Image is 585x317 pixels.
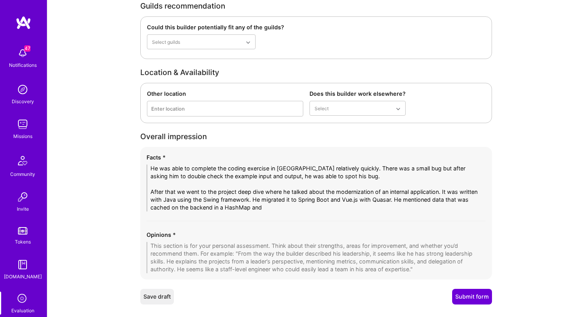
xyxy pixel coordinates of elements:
button: Save draft [140,289,174,304]
i: icon Chevron [246,41,250,45]
img: tokens [18,227,27,235]
div: Missions [13,132,32,140]
div: Discovery [12,97,34,106]
img: Invite [15,189,30,205]
div: Community [10,170,35,178]
div: Select guilds [152,38,180,46]
div: Evaluation [11,306,34,315]
img: teamwork [15,116,30,132]
img: guide book [15,257,30,272]
div: Opinions * [147,231,486,239]
div: [DOMAIN_NAME] [4,272,42,281]
div: Overall impression [140,133,492,141]
i: icon SelectionTeam [15,292,30,306]
div: Invite [17,205,29,213]
img: Community [13,151,32,170]
div: Facts * [147,153,486,161]
span: 47 [24,45,30,52]
div: Enter location [151,104,185,113]
div: Other location [147,90,303,98]
textarea: He was able to complete the coding exercise in [GEOGRAPHIC_DATA] relatively quickly. There was a ... [147,165,486,211]
div: Could this builder potentially fit any of the guilds? [147,23,256,31]
div: Notifications [9,61,37,69]
div: Does this builder work elsewhere? [309,90,406,98]
i: icon Chevron [396,107,400,111]
button: Submit form [452,289,492,304]
div: Tokens [15,238,31,246]
div: Location & Availability [140,68,492,77]
img: bell [15,45,30,61]
div: Select [315,104,329,113]
img: logo [16,16,31,30]
img: discovery [15,82,30,97]
div: Guilds recommendation [140,2,492,10]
